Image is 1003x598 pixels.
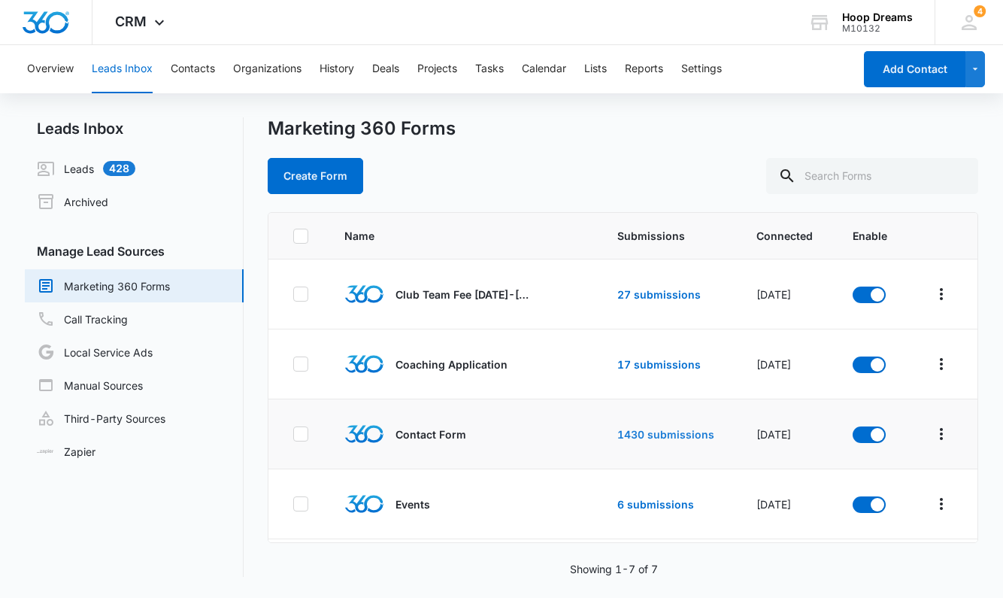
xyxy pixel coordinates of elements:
[853,228,890,244] span: Enable
[974,5,986,17] div: notifications count
[974,5,986,17] span: 4
[756,287,817,302] div: [DATE]
[25,242,244,260] h3: Manage Lead Sources
[584,45,607,93] button: Lists
[929,492,953,516] button: Overflow Menu
[756,426,817,442] div: [DATE]
[268,117,456,140] h1: Marketing 360 Forms
[372,45,399,93] button: Deals
[25,117,244,140] h2: Leads Inbox
[929,352,953,376] button: Overflow Menu
[842,11,913,23] div: account name
[320,45,354,93] button: History
[522,45,566,93] button: Calendar
[233,45,302,93] button: Organizations
[37,343,153,361] a: Local Service Ads
[929,422,953,446] button: Overflow Menu
[617,498,694,511] a: 6 submissions
[617,288,701,301] a: 27 submissions
[864,51,965,87] button: Add Contact
[842,23,913,34] div: account id
[766,158,978,194] input: Search Forms
[617,228,720,244] span: Submissions
[37,277,170,295] a: Marketing 360 Forms
[625,45,663,93] button: Reports
[475,45,504,93] button: Tasks
[395,357,508,372] p: Coaching Application
[344,228,541,244] span: Name
[395,287,531,302] p: Club Team Fee [DATE]-[DATE]
[37,193,108,211] a: Archived
[617,358,701,371] a: 17 submissions
[756,496,817,512] div: [DATE]
[929,282,953,306] button: Overflow Menu
[617,428,714,441] a: 1430 submissions
[417,45,457,93] button: Projects
[37,310,128,328] a: Call Tracking
[570,561,658,577] p: Showing 1-7 of 7
[171,45,215,93] button: Contacts
[37,376,143,394] a: Manual Sources
[115,14,147,29] span: CRM
[756,357,817,372] div: [DATE]
[681,45,722,93] button: Settings
[395,426,466,442] p: Contact Form
[37,409,165,427] a: Third-Party Sources
[37,159,135,178] a: Leads428
[756,228,817,244] span: Connected
[395,496,430,512] p: Events
[268,158,363,194] button: Create Form
[92,45,153,93] button: Leads Inbox
[37,444,95,460] a: Zapier
[27,45,74,93] button: Overview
